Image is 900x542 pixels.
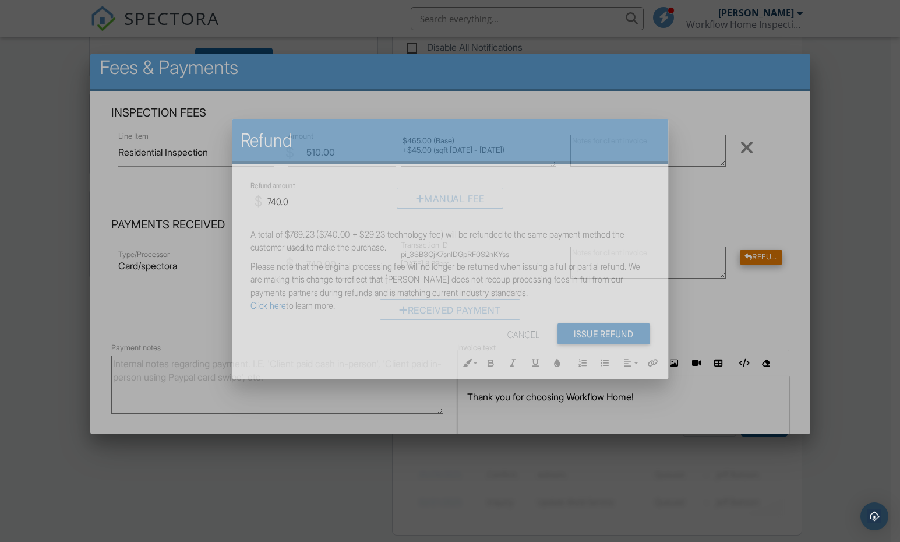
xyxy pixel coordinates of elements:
[250,228,650,254] p: A total of $769.23 ($740.00 + $29.23 technology fee) will be refunded to the same payment method ...
[860,502,888,530] div: Open Intercom Messenger
[250,300,286,311] a: Click here
[240,129,659,152] h2: Refund
[557,323,650,344] input: Issue Refund
[255,192,262,212] div: $
[507,323,539,344] div: Cancel
[250,259,650,312] p: Please note that the original processing fee will no longer be returned when issuing a full or pa...
[250,180,295,191] label: Refund amount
